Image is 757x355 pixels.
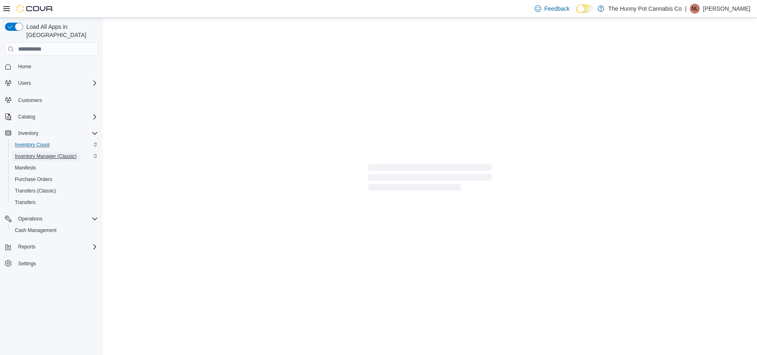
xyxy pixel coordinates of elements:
a: Purchase Orders [12,174,56,184]
button: Operations [15,214,46,224]
button: Inventory [2,128,101,139]
button: Purchase Orders [8,174,101,185]
button: Users [15,78,34,88]
span: Manifests [12,163,98,173]
button: Transfers (Classic) [8,185,101,197]
span: Home [18,63,31,70]
span: Transfers [12,197,98,207]
span: Inventory Manager (Classic) [12,151,98,161]
span: Reports [18,244,35,250]
span: Manifests [15,165,36,171]
span: Feedback [544,5,570,13]
button: Inventory Count [8,139,101,151]
span: Loading [368,166,492,192]
span: Load All Apps in [GEOGRAPHIC_DATA] [23,23,98,39]
span: NL [692,4,698,14]
button: Inventory Manager (Classic) [8,151,101,162]
a: Cash Management [12,225,60,235]
button: Inventory [15,128,42,138]
a: Settings [15,259,39,269]
span: Inventory Count [12,140,98,150]
input: Dark Mode [576,5,593,13]
button: Catalog [15,112,38,122]
span: Inventory [18,130,38,137]
span: Purchase Orders [12,174,98,184]
button: Cash Management [8,225,101,236]
span: Users [18,80,31,86]
span: Operations [18,216,42,222]
button: Transfers [8,197,101,208]
span: Inventory Manager (Classic) [15,153,77,160]
a: Customers [15,95,45,105]
span: Catalog [18,114,35,120]
button: Users [2,77,101,89]
a: Manifests [12,163,39,173]
a: Home [15,62,35,72]
span: Purchase Orders [15,176,52,183]
span: Reports [15,242,98,252]
button: Customers [2,94,101,106]
span: Home [15,61,98,72]
span: Inventory Count [15,142,50,148]
img: Cova [16,5,54,13]
p: [PERSON_NAME] [703,4,750,14]
span: Settings [18,260,36,267]
span: Users [15,78,98,88]
span: Transfers [15,199,35,206]
nav: Complex example [5,57,98,291]
button: Manifests [8,162,101,174]
button: Home [2,60,101,72]
span: Cash Management [12,225,98,235]
button: Operations [2,213,101,225]
span: Inventory [15,128,98,138]
a: Transfers (Classic) [12,186,59,196]
span: Customers [15,95,98,105]
button: Reports [2,241,101,253]
p: The Hunny Pot Cannabis Co [608,4,682,14]
span: Catalog [15,112,98,122]
span: Cash Management [15,227,56,234]
a: Inventory Count [12,140,53,150]
span: Customers [18,97,42,104]
span: Transfers (Classic) [15,188,56,194]
span: Settings [15,258,98,269]
a: Feedback [531,0,573,17]
span: Dark Mode [576,13,577,14]
span: Transfers (Classic) [12,186,98,196]
a: Transfers [12,197,39,207]
button: Catalog [2,111,101,123]
p: | [685,4,687,14]
span: Operations [15,214,98,224]
div: Niki Lai [690,4,700,14]
button: Reports [15,242,39,252]
button: Settings [2,258,101,269]
a: Inventory Manager (Classic) [12,151,80,161]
